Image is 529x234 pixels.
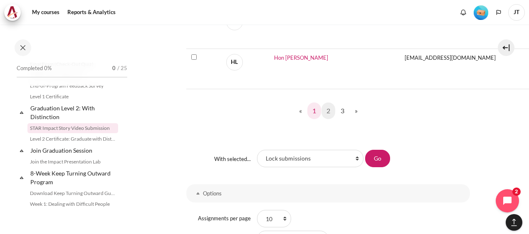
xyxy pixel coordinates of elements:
[198,215,251,222] label: Assignments per page
[29,102,118,122] a: Graduation Level 2: With Distinction
[299,106,302,116] span: «
[321,102,335,119] a: 2
[474,5,488,20] img: Level #1
[492,6,505,19] button: Languages
[4,4,25,21] a: Architeck Architeck
[7,6,18,19] img: Architeck
[307,102,321,119] a: 1
[274,54,328,61] a: Hon [PERSON_NAME]
[17,63,127,86] a: Completed 0% 0 / 25
[29,168,118,188] a: 8-Week Keep Turning Outward Program
[27,188,118,198] a: Download Keep Turning Outward Guide
[214,155,251,163] label: With selected...
[27,199,118,209] a: Week 1: Dealing with Difficult People
[27,123,118,133] a: STAR Impact Story Video Submission
[470,5,492,20] a: Level #1
[17,146,26,155] span: Collapse
[457,6,470,19] div: Show notification window with no new notifications
[64,4,119,21] a: Reports & Analytics
[506,214,522,231] button: [[backtotopbutton]]
[226,54,243,71] span: HL
[27,81,118,91] a: End-of-Program Feedback Survey
[508,4,525,21] span: JT
[294,102,307,119] a: Previous page
[29,145,118,156] a: Join Graduation Session
[365,150,390,167] input: Go
[508,4,525,21] a: User menu
[29,4,62,21] a: My courses
[27,92,118,102] a: Level 1 Certificate
[17,173,26,182] span: Collapse
[17,108,26,117] span: Collapse
[27,157,118,167] a: Join the Impact Presentation Lab
[112,64,116,73] span: 0
[336,102,349,119] a: 3
[186,96,470,126] nav: Page
[117,64,127,73] span: / 25
[355,106,358,116] span: »
[27,210,118,220] a: Week 2: Results Over Image
[350,102,363,119] a: Next page
[203,190,453,197] h3: Options
[226,54,246,71] a: HL
[17,64,52,73] span: Completed 0%
[27,134,118,144] a: Level 2 Certificate: Graduate with Distinction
